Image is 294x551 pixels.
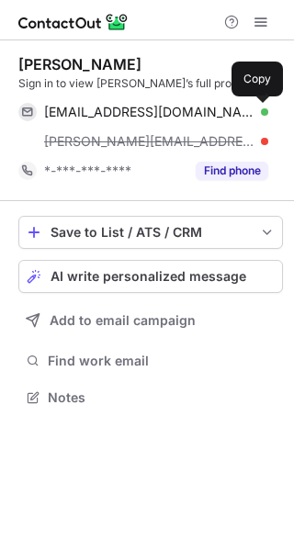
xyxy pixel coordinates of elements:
[18,55,141,73] div: [PERSON_NAME]
[44,104,254,120] span: [EMAIL_ADDRESS][DOMAIN_NAME]
[50,313,196,328] span: Add to email campaign
[18,348,283,374] button: Find work email
[44,133,254,150] span: [PERSON_NAME][EMAIL_ADDRESS][PERSON_NAME][DOMAIN_NAME]
[18,385,283,410] button: Notes
[48,389,276,406] span: Notes
[196,162,268,180] button: Reveal Button
[48,353,276,369] span: Find work email
[18,216,283,249] button: save-profile-one-click
[18,75,283,92] div: Sign in to view [PERSON_NAME]’s full profile
[18,11,129,33] img: ContactOut v5.3.10
[51,269,246,284] span: AI write personalized message
[18,304,283,337] button: Add to email campaign
[18,260,283,293] button: AI write personalized message
[51,225,251,240] div: Save to List / ATS / CRM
